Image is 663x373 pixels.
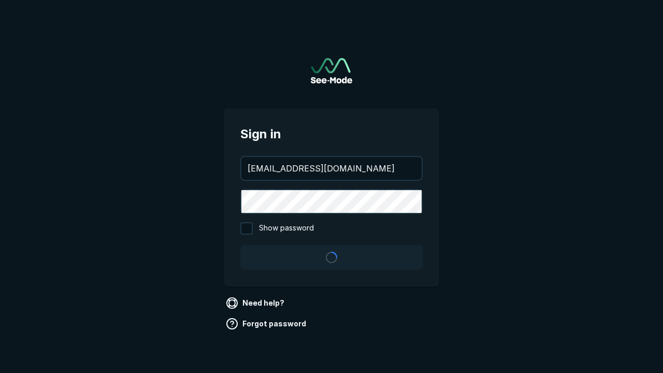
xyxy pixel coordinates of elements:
img: See-Mode Logo [311,58,352,83]
span: Sign in [240,125,423,144]
a: Forgot password [224,315,310,332]
a: Need help? [224,295,289,311]
input: your@email.com [241,157,422,180]
span: Show password [259,222,314,235]
a: Go to sign in [311,58,352,83]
